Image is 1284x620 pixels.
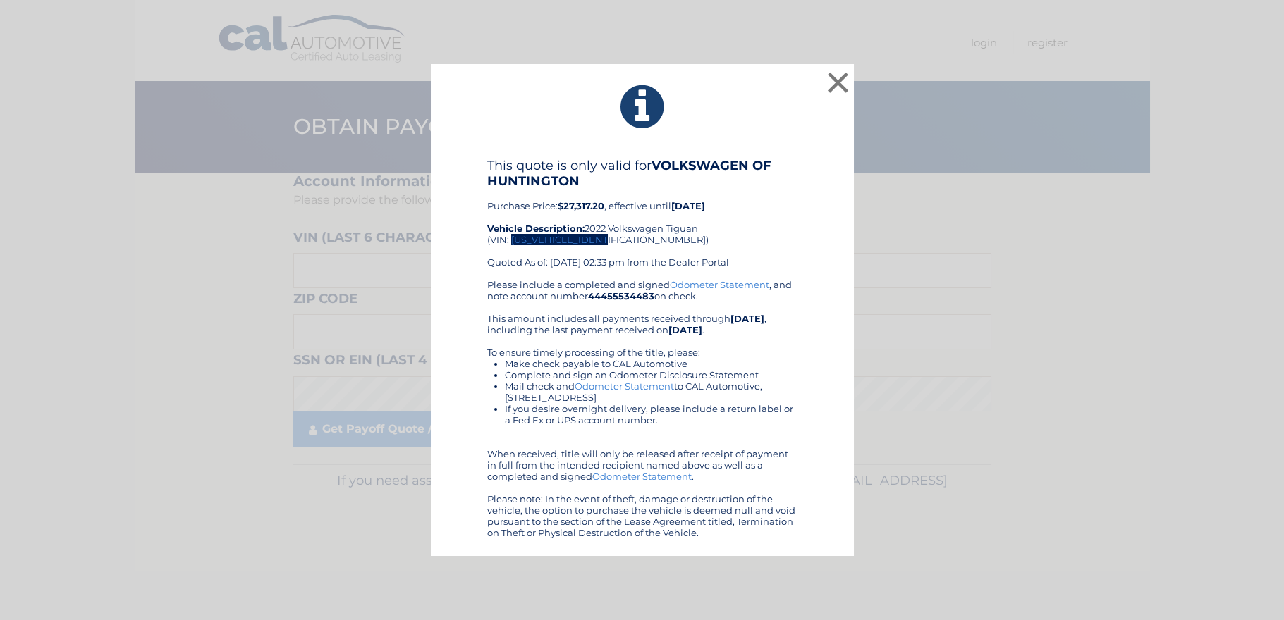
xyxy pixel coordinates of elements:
[670,279,769,290] a: Odometer Statement
[487,279,797,538] div: Please include a completed and signed , and note account number on check. This amount includes al...
[505,369,797,380] li: Complete and sign an Odometer Disclosure Statement
[487,158,797,189] h4: This quote is only valid for
[730,313,764,324] b: [DATE]
[592,471,692,482] a: Odometer Statement
[505,380,797,403] li: Mail check and to CAL Automotive, [STREET_ADDRESS]
[588,290,654,302] b: 44455534483
[558,200,604,211] b: $27,317.20
[824,68,852,97] button: ×
[487,158,771,189] b: VOLKSWAGEN OF HUNTINGTON
[671,200,705,211] b: [DATE]
[487,223,585,234] strong: Vehicle Description:
[487,158,797,279] div: Purchase Price: , effective until 2022 Volkswagen Tiguan (VIN: [US_VEHICLE_IDENTIFICATION_NUMBER]...
[505,358,797,369] li: Make check payable to CAL Automotive
[668,324,702,335] b: [DATE]
[505,403,797,426] li: If you desire overnight delivery, please include a return label or a Fed Ex or UPS account number.
[575,380,674,392] a: Odometer Statement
